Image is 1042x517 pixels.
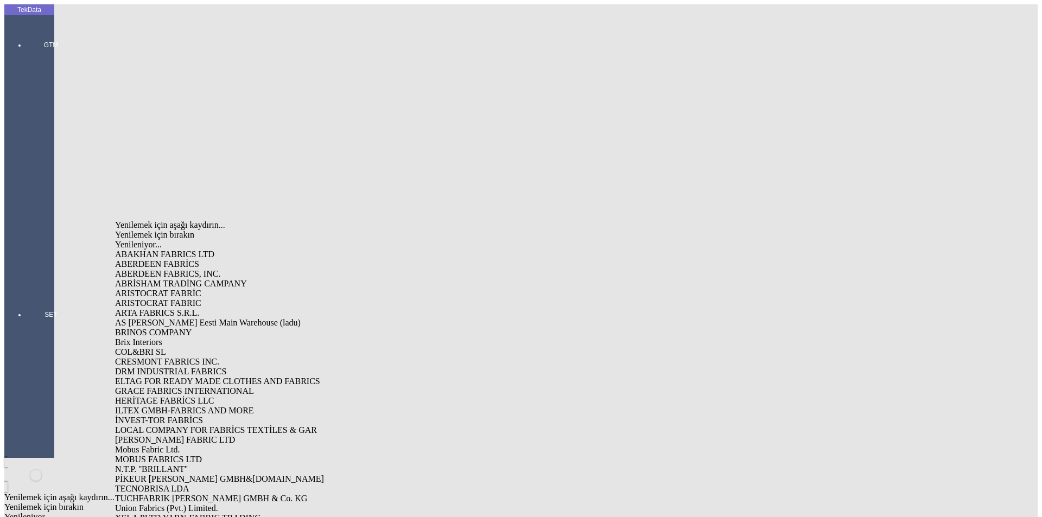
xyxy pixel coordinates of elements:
[115,464,534,474] div: N.T.P. ''BRILLANT''
[115,337,534,347] div: Brix Interiors
[115,503,534,513] div: Union Fabrics (Pvt.) Limited.
[35,41,67,49] span: GTM
[115,386,534,396] div: GRACE FABRICS INTERNATIONAL
[115,259,534,269] div: ABERDEEN FABRİCS
[115,250,534,259] div: ABAKHAN FABRICS LTD
[115,484,534,494] div: TECNOBRISA LDA
[115,445,534,455] div: Mobus Fabric Ltd.
[115,406,534,416] div: ILTEX GMBH-FABRICS AND MORE
[115,220,534,230] div: Yenilemek için aşağı kaydırın...
[115,367,534,376] div: DRM INDUSTRIAL FABRICS
[115,279,534,289] div: ABRİSHAM TRADİNG CAMPANY
[115,416,534,425] div: İNVEST-TOR FABRİCS
[115,298,534,308] div: ARISTOCRAT FABRIC
[115,269,534,279] div: ABERDEEN FABRICS, INC.
[115,474,534,484] div: PİKEUR [PERSON_NAME] GMBH&[DOMAIN_NAME]
[115,376,534,386] div: ELTAG FOR READY MADE CLOTHES AND FABRICS
[4,5,54,14] div: TekData
[115,347,534,357] div: COL&BRI SL
[4,502,1038,512] div: Yenilemek için bırakın
[115,289,534,298] div: ARISTOCRAT FABRİC
[115,494,534,503] div: TUCHFABRIK [PERSON_NAME] GMBH & Co. KG
[115,435,534,445] div: [PERSON_NAME] FABRIC LTD
[115,318,534,328] div: AS [PERSON_NAME] Eesti Main Warehouse (ladu)
[115,230,534,240] div: Yenilemek için bırakın
[115,240,534,250] div: Yenileniyor...
[115,308,534,318] div: ARTA FABRICS S.R.L.
[115,425,534,435] div: LOCAL COMPANY FOR FABRİCS TEXTİLES & GAR
[115,396,534,406] div: HERİTAGE FABRİCS LLC
[115,357,534,367] div: CRESMONT FABRICS INC.
[35,310,67,319] span: SET
[115,455,534,464] div: MOBUS FABRICS LTD
[4,493,1038,502] div: Yenilemek için aşağı kaydırın...
[115,328,534,337] div: BRINOS COMPANY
